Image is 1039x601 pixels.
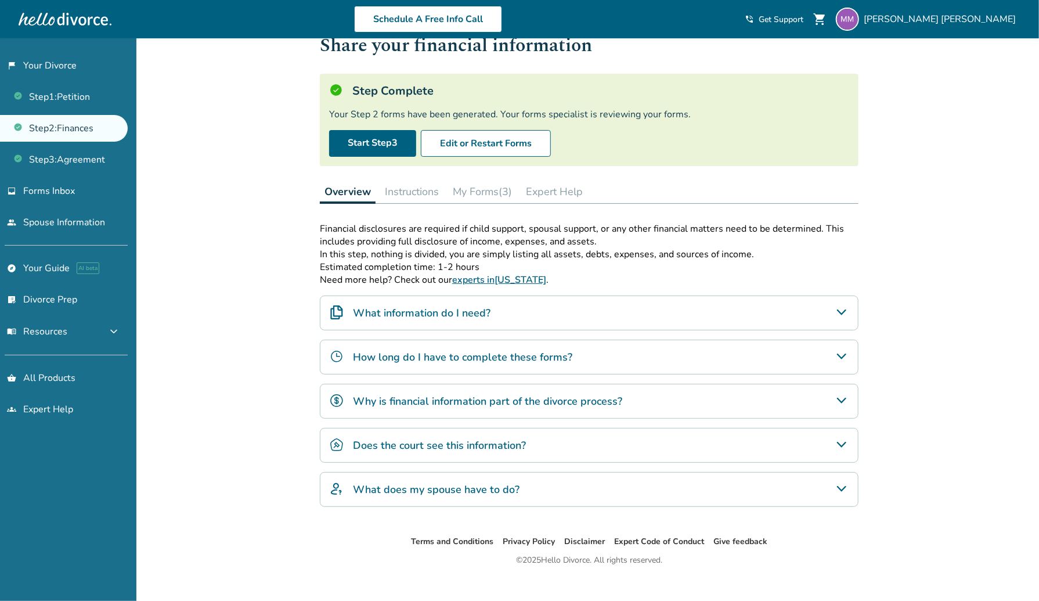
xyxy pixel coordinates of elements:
a: Schedule A Free Info Call [354,6,502,33]
img: matthew.marr19@gmail.com [836,8,859,31]
p: Need more help? Check out our . [320,273,858,286]
span: people [7,218,16,227]
span: Resources [7,325,67,338]
button: Overview [320,180,376,204]
img: How long do I have to complete these forms? [330,350,344,364]
div: Why is financial information part of the divorce process? [320,384,858,419]
a: experts in[US_STATE] [452,273,546,286]
h4: How long do I have to complete these forms? [353,350,572,365]
span: Forms Inbox [23,185,75,197]
h4: What does my spouse have to do? [353,482,519,497]
div: Your Step 2 forms have been generated. Your forms specialist is reviewing your forms. [329,108,849,121]
span: Get Support [759,14,803,25]
div: What does my spouse have to do? [320,472,858,507]
h4: Why is financial information part of the divorce process? [353,394,622,409]
p: Estimated completion time: 1-2 hours [320,261,858,273]
a: phone_in_talkGet Support [745,14,803,25]
h1: Share your financial information [320,31,858,60]
span: [PERSON_NAME] [PERSON_NAME] [864,13,1020,26]
span: shopping_cart [813,12,827,26]
li: Give feedback [713,535,767,549]
div: How long do I have to complete these forms? [320,340,858,375]
a: Terms and Conditions [411,536,493,547]
span: list_alt_check [7,295,16,304]
p: In this step, nothing is divided, you are simply listing all assets, debts, expenses, and sources... [320,248,858,261]
h4: What information do I need? [353,305,490,321]
span: shopping_basket [7,373,16,383]
span: inbox [7,186,16,196]
button: Instructions [380,180,443,203]
iframe: Chat Widget [981,545,1039,601]
img: Does the court see this information? [330,438,344,452]
li: Disclaimer [564,535,605,549]
p: Financial disclosures are required if child support, spousal support, or any other financial matt... [320,222,858,248]
button: My Forms(3) [448,180,517,203]
img: Why is financial information part of the divorce process? [330,394,344,408]
button: Expert Help [521,180,587,203]
span: groups [7,405,16,414]
span: AI beta [77,262,99,274]
span: expand_more [107,325,121,339]
h4: Does the court see this information? [353,438,526,453]
span: menu_book [7,327,16,336]
span: phone_in_talk [745,15,754,24]
img: What does my spouse have to do? [330,482,344,496]
a: Privacy Policy [503,536,555,547]
span: flag_2 [7,61,16,70]
div: Does the court see this information? [320,428,858,463]
div: © 2025 Hello Divorce. All rights reserved. [516,553,662,567]
a: Start Step3 [329,130,416,157]
button: Edit or Restart Forms [421,130,551,157]
span: explore [7,264,16,273]
a: Expert Code of Conduct [614,536,704,547]
div: What information do I need? [320,296,858,330]
img: What information do I need? [330,305,344,319]
h5: Step Complete [352,83,434,99]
